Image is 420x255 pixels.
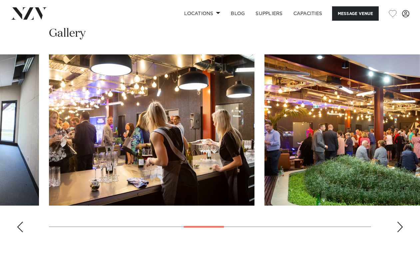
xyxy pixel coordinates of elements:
a: SUPPLIERS [250,6,288,21]
a: Capacities [288,6,328,21]
img: nzv-logo.png [11,7,47,19]
h2: Gallery [49,26,86,41]
button: Message Venue [332,6,379,21]
a: Locations [179,6,225,21]
a: BLOG [225,6,250,21]
swiper-slide: 6 / 12 [49,54,254,206]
